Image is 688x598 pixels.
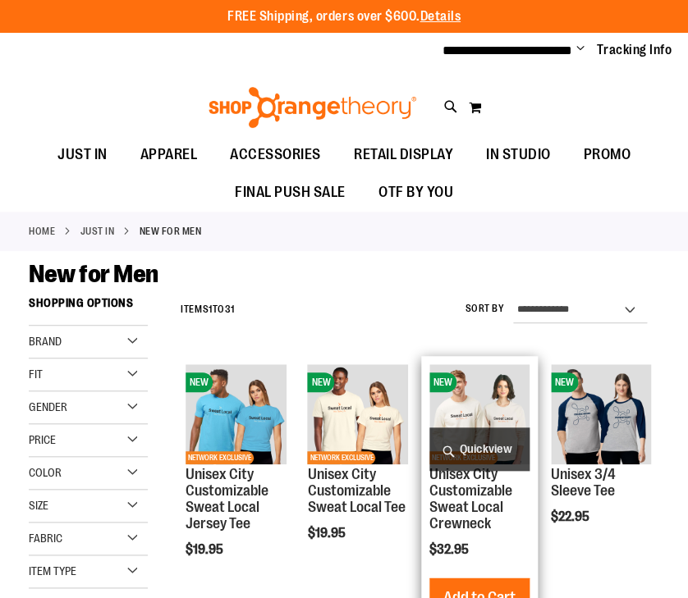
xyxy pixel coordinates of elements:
[429,542,471,557] span: $32.95
[307,372,334,392] span: NEW
[41,136,124,173] a: JUST IN
[140,224,202,239] strong: New for Men
[597,41,672,59] a: Tracking Info
[29,400,67,413] span: Gender
[29,564,76,577] span: Item Type
[186,466,268,531] a: Unisex City Customizable Sweat Local Jersey Tee
[429,364,530,464] img: Image of Unisex City Customizable NuBlend Crewneck
[420,9,461,24] a: Details
[566,136,647,174] a: PROMO
[551,364,651,467] a: Unisex 3/4 Sleeve TeeNEW
[576,42,585,58] button: Account menu
[209,304,213,315] span: 1
[124,136,214,174] a: APPAREL
[378,174,453,211] span: OTF BY YOU
[470,136,567,174] a: IN STUDIO
[186,451,254,464] span: NETWORK EXCLUSIVE
[186,364,286,464] img: Unisex City Customizable Fine Jersey Tee
[307,526,347,541] span: $19.95
[29,289,148,326] strong: Shopping Options
[551,509,592,524] span: $22.95
[181,297,234,322] h2: Items to
[354,136,453,173] span: RETAIL DISPLAY
[140,136,198,173] span: APPAREL
[429,466,512,531] a: Unisex City Customizable Sweat Local Crewneck
[429,364,530,467] a: Image of Unisex City Customizable NuBlend CrewneckNEWNETWORK EXCLUSIVE
[177,356,294,598] div: product
[29,433,56,446] span: Price
[57,136,108,173] span: JUST IN
[307,364,407,464] img: Image of Unisex City Customizable Very Important Tee
[224,304,234,315] span: 31
[227,7,461,26] p: FREE Shipping, orders over $600.
[307,451,375,464] span: NETWORK EXCLUSIVE
[29,466,62,479] span: Color
[230,136,321,173] span: ACCESSORIES
[362,174,470,212] a: OTF BY YOU
[29,260,158,288] span: New for Men
[307,364,407,467] a: Image of Unisex City Customizable Very Important TeeNEWNETWORK EXCLUSIVE
[307,466,405,515] a: Unisex City Customizable Sweat Local Tee
[186,542,226,557] span: $19.95
[29,499,48,512] span: Size
[429,372,456,392] span: NEW
[551,466,616,499] a: Unisex 3/4 Sleeve Tee
[29,224,55,239] a: Home
[486,136,551,173] span: IN STUDIO
[80,224,115,239] a: JUST IN
[29,367,43,381] span: Fit
[543,356,659,566] div: product
[206,87,419,128] img: Shop Orangetheory
[29,335,62,348] span: Brand
[466,302,505,316] label: Sort By
[337,136,470,174] a: RETAIL DISPLAY
[235,174,346,211] span: FINAL PUSH SALE
[299,356,415,582] div: product
[186,364,286,467] a: Unisex City Customizable Fine Jersey TeeNEWNETWORK EXCLUSIVE
[186,372,213,392] span: NEW
[218,174,362,212] a: FINAL PUSH SALE
[551,364,651,464] img: Unisex 3/4 Sleeve Tee
[429,427,530,471] a: Quickview
[583,136,631,173] span: PROMO
[29,532,62,545] span: Fabric
[213,136,337,174] a: ACCESSORIES
[551,372,578,392] span: NEW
